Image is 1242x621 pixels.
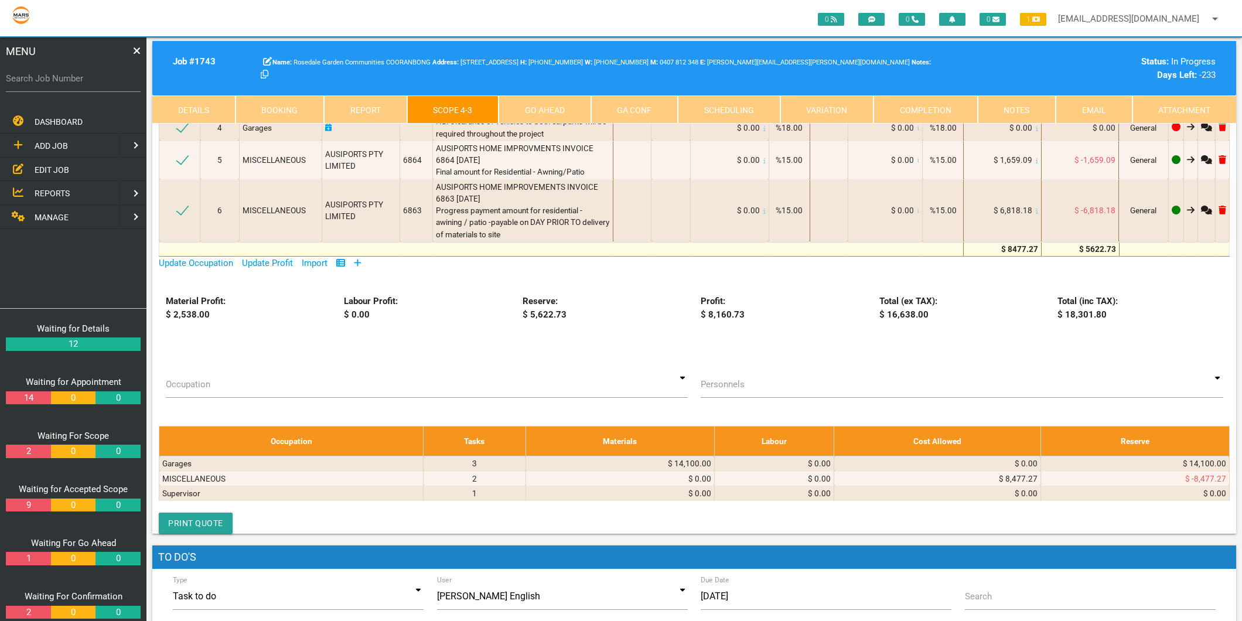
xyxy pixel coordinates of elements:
[978,95,1056,124] a: Notes
[700,59,910,66] span: [PERSON_NAME][EMAIL_ADDRESS][PERSON_NAME][DOMAIN_NAME]
[1132,95,1237,124] a: Attachment
[37,431,109,441] a: Waiting For Scope
[701,575,729,585] label: Due Date
[780,95,874,124] a: Variation
[912,59,931,66] b: Notes:
[899,13,925,26] span: 0
[6,552,50,565] a: 1
[1040,456,1229,471] td: $ 14,100.00
[1157,70,1197,80] b: Days Left:
[325,123,332,132] a: Click here to add schedule.
[159,486,424,500] td: Supervisor
[700,59,705,66] b: E:
[12,6,30,25] img: s3file
[1130,123,1156,132] span: General
[6,43,36,59] span: MENU
[424,456,526,471] td: 3
[1130,155,1156,165] span: General
[436,182,611,239] span: AUSIPORTS HOME IMPROVEMENTS INVOICE 6863 [DATE] Progress payment amount for residential - awining...
[930,155,957,165] span: %15.00
[891,123,914,132] span: $ 0.00
[400,141,433,179] td: 6864
[6,606,50,619] a: 2
[834,426,1040,456] th: Cost Allowed
[302,258,327,268] a: Import
[242,258,293,268] a: Update Profit
[737,155,760,165] span: $ 0.00
[424,486,526,500] td: 1
[591,95,678,124] a: GA Conf
[217,206,222,215] span: 6
[1040,471,1229,486] td: $ -8,477.27
[1130,206,1156,215] span: General
[95,391,140,405] a: 0
[243,123,272,132] span: Garages
[217,155,222,165] span: 5
[834,486,1040,500] td: $ 0.00
[322,179,400,241] td: AUSIPORTS PTY LIMITED
[994,155,1032,165] span: $ 1,659.09
[337,295,516,321] div: Labour Profit: $ 0.00
[95,552,140,565] a: 0
[874,95,978,124] a: Completion
[980,13,1006,26] span: 0
[432,59,518,66] span: [STREET_ADDRESS]
[400,179,433,241] td: 6863
[650,59,698,66] span: Jamie
[965,55,1216,81] div: In Progress -233
[834,456,1040,471] td: $ 0.00
[1009,123,1032,132] span: $ 0.00
[930,206,957,215] span: %15.00
[1020,13,1046,26] span: 1
[776,123,803,132] span: %18.00
[873,295,1052,321] div: Total (ex TAX): $ 16,638.00
[520,59,527,66] b: H:
[272,59,292,66] b: Name:
[354,258,361,268] a: Add Row
[776,206,803,215] span: %15.00
[243,155,306,165] span: MISCELLANEOUS
[31,538,116,548] a: Waiting For Go Ahead
[6,499,50,512] a: 9
[994,206,1032,215] span: $ 6,818.18
[891,206,914,215] span: $ 0.00
[407,95,499,124] a: Scope 4-3
[424,426,526,456] th: Tasks
[51,391,95,405] a: 0
[1056,95,1132,124] a: Email
[37,323,110,334] a: Waiting for Details
[499,95,591,124] a: Go Ahead
[714,456,834,471] td: $ 0.00
[737,123,760,132] span: $ 0.00
[436,117,608,138] span: NB: Clearance of vehicles to both carparks will be required throughout the project
[159,471,424,486] td: MISCELLANEOUS
[436,144,595,177] span: AUSIPORTS HOME IMPROVMENTS INVOICE 6864 [DATE] Final amount for Residential - Awning/Patio
[526,426,714,456] th: Materials
[526,486,714,500] td: $ 0.00
[714,486,834,500] td: $ 0.00
[967,243,1039,255] div: $ 8477.27
[1041,179,1118,241] td: $ -6,818.18
[159,426,424,456] th: Occupation
[694,295,873,321] div: Profit: $ 8,160.73
[526,456,714,471] td: $ 14,100.00
[51,552,95,565] a: 0
[51,445,95,458] a: 0
[1051,295,1230,321] div: Total (inc TAX): $ 18,301.80
[585,59,592,66] b: W:
[1040,486,1229,500] td: $ 0.00
[818,13,844,26] span: 0
[1044,243,1115,255] div: $ 5622.73
[322,141,400,179] td: AUSIPORTS PTY LIMITED
[152,545,1236,569] h1: To Do's
[432,59,459,66] b: Address:
[173,56,216,67] b: Job # 1743
[26,377,121,387] a: Waiting for Appointment
[35,189,70,198] span: REPORTS
[35,117,83,127] span: DASHBOARD
[159,258,233,268] a: Update Occupation
[336,258,345,268] a: Show/Hide Columns
[159,295,337,321] div: Material Profit: $ 2,538.00
[526,471,714,486] td: $ 0.00
[35,165,69,174] span: EDIT JOB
